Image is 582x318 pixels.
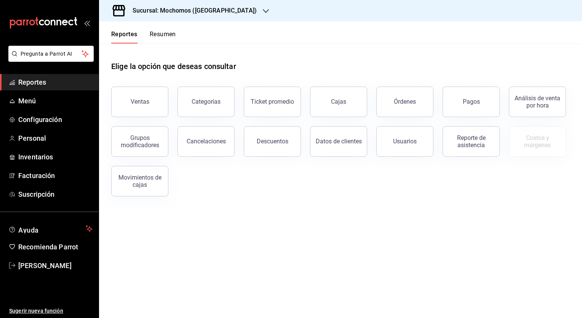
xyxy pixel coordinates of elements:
[257,138,288,145] div: Descuentos
[18,189,93,199] span: Suscripción
[18,152,93,162] span: Inventarios
[177,126,235,157] button: Cancelaciones
[126,6,257,15] h3: Sucursal: Mochomos ([GEOGRAPHIC_DATA])
[177,87,235,117] button: Categorías
[9,307,93,315] span: Sugerir nueva función
[18,170,93,181] span: Facturación
[509,87,566,117] button: Análisis de venta por hora
[18,133,93,143] span: Personal
[316,138,362,145] div: Datos de clientes
[111,87,168,117] button: Ventas
[150,31,176,43] button: Resumen
[111,61,236,72] h1: Elige la opción que deseas consultar
[251,98,294,105] div: Ticket promedio
[514,134,561,149] div: Costos y márgenes
[116,174,163,188] div: Movimientos de cajas
[84,20,90,26] button: open_drawer_menu
[443,87,500,117] button: Pagos
[509,126,566,157] button: Contrata inventarios para ver este reporte
[5,55,94,63] a: Pregunta a Parrot AI
[21,50,82,58] span: Pregunta a Parrot AI
[331,97,347,106] div: Cajas
[131,98,149,105] div: Ventas
[376,87,433,117] button: Órdenes
[463,98,480,105] div: Pagos
[394,98,416,105] div: Órdenes
[111,166,168,196] button: Movimientos de cajas
[187,138,226,145] div: Cancelaciones
[111,31,176,43] div: navigation tabs
[244,126,301,157] button: Descuentos
[310,87,367,117] a: Cajas
[376,126,433,157] button: Usuarios
[111,31,138,43] button: Reportes
[111,126,168,157] button: Grupos modificadores
[18,260,93,271] span: [PERSON_NAME]
[18,77,93,87] span: Reportes
[18,242,93,252] span: Recomienda Parrot
[393,138,417,145] div: Usuarios
[18,114,93,125] span: Configuración
[448,134,495,149] div: Reporte de asistencia
[514,95,561,109] div: Análisis de venta por hora
[244,87,301,117] button: Ticket promedio
[443,126,500,157] button: Reporte de asistencia
[116,134,163,149] div: Grupos modificadores
[18,96,93,106] span: Menú
[8,46,94,62] button: Pregunta a Parrot AI
[18,224,83,233] span: Ayuda
[310,126,367,157] button: Datos de clientes
[192,98,221,105] div: Categorías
